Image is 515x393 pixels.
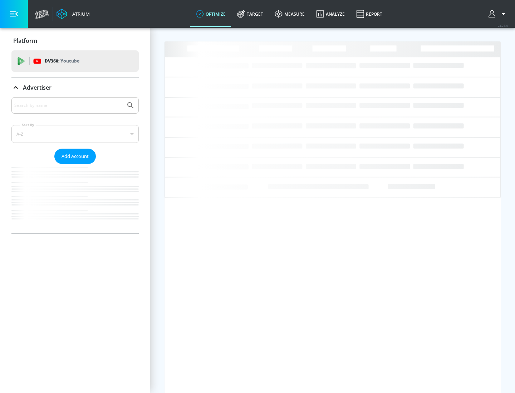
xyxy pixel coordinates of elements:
div: DV360: Youtube [11,50,139,72]
div: Advertiser [11,97,139,233]
a: Target [231,1,269,27]
span: v 4.25.4 [498,24,508,28]
div: Advertiser [11,78,139,98]
p: DV360: [45,57,79,65]
div: Platform [11,31,139,51]
span: Add Account [62,152,89,160]
p: Youtube [60,57,79,65]
a: optimize [190,1,231,27]
input: Search by name [14,101,123,110]
a: Atrium [57,9,90,19]
a: Analyze [310,1,350,27]
p: Platform [13,37,37,45]
div: Atrium [69,11,90,17]
nav: list of Advertiser [11,164,139,233]
button: Add Account [54,149,96,164]
div: A-Z [11,125,139,143]
label: Sort By [20,123,36,127]
a: measure [269,1,310,27]
p: Advertiser [23,84,51,91]
a: Report [350,1,388,27]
